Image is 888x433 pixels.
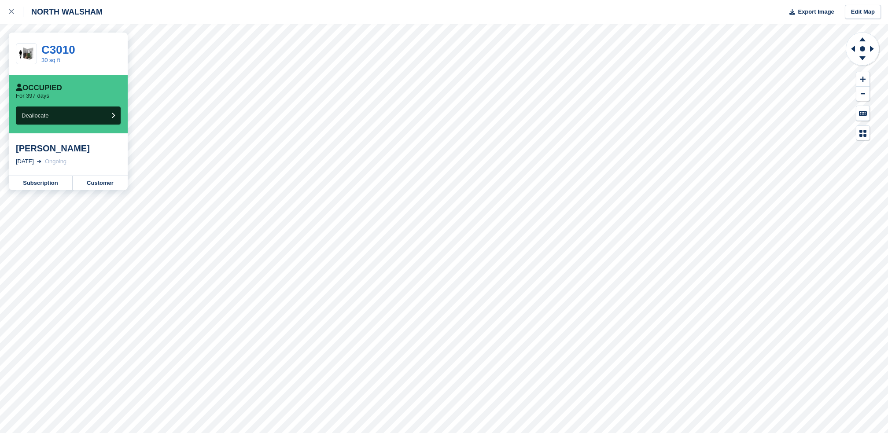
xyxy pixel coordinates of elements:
[41,43,75,56] a: C3010
[73,176,128,190] a: Customer
[856,126,870,140] button: Map Legend
[856,87,870,101] button: Zoom Out
[23,7,103,17] div: NORTH WALSHAM
[798,7,834,16] span: Export Image
[845,5,881,19] a: Edit Map
[784,5,834,19] button: Export Image
[856,106,870,121] button: Keyboard Shortcuts
[22,112,48,119] span: Deallocate
[9,176,73,190] a: Subscription
[37,160,41,163] img: arrow-right-light-icn-cde0832a797a2874e46488d9cf13f60e5c3a73dbe684e267c42b8395dfbc2abf.svg
[856,72,870,87] button: Zoom In
[16,92,49,99] p: For 397 days
[16,84,62,92] div: Occupied
[45,157,66,166] div: Ongoing
[16,46,37,62] img: 30-sqft-unit.jpg
[16,143,121,154] div: [PERSON_NAME]
[41,57,60,63] a: 30 sq ft
[16,106,121,125] button: Deallocate
[16,157,34,166] div: [DATE]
